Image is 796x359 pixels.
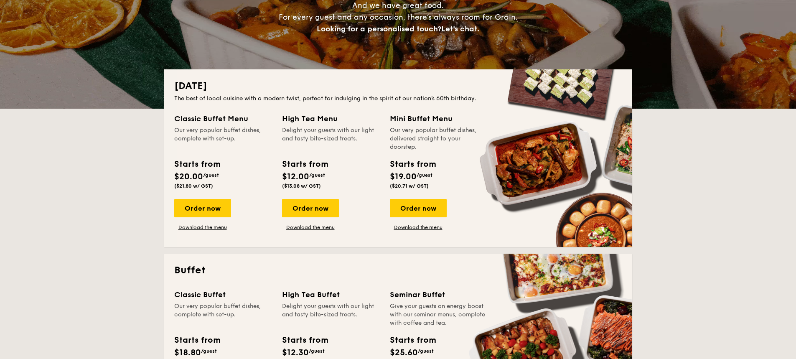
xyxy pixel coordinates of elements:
[317,24,441,33] span: Looking for a personalised touch?
[282,348,309,358] span: $12.30
[174,348,201,358] span: $18.80
[282,172,309,182] span: $12.00
[390,289,488,300] div: Seminar Buffet
[282,289,380,300] div: High Tea Buffet
[282,126,380,151] div: Delight your guests with our light and tasty bite-sized treats.
[390,172,417,182] span: $19.00
[174,264,622,277] h2: Buffet
[390,348,418,358] span: $25.60
[174,113,272,125] div: Classic Buffet Menu
[390,302,488,327] div: Give your guests an energy boost with our seminar menus, complete with coffee and tea.
[390,199,447,217] div: Order now
[174,79,622,93] h2: [DATE]
[390,126,488,151] div: Our very popular buffet dishes, delivered straight to your doorstep.
[174,158,220,171] div: Starts from
[282,302,380,327] div: Delight your guests with our light and tasty bite-sized treats.
[174,183,213,189] span: ($21.80 w/ GST)
[441,24,479,33] span: Let's chat.
[201,348,217,354] span: /guest
[390,224,447,231] a: Download the menu
[417,172,432,178] span: /guest
[174,224,231,231] a: Download the menu
[390,113,488,125] div: Mini Buffet Menu
[174,94,622,103] div: The best of local cuisine with a modern twist, perfect for indulging in the spirit of our nation’...
[390,183,429,189] span: ($20.71 w/ GST)
[279,1,518,33] span: And we have great food. For every guest and any occasion, there’s always room for Grain.
[174,126,272,151] div: Our very popular buffet dishes, complete with set-up.
[418,348,434,354] span: /guest
[203,172,219,178] span: /guest
[282,199,339,217] div: Order now
[390,158,435,171] div: Starts from
[282,224,339,231] a: Download the menu
[282,183,321,189] span: ($13.08 w/ GST)
[309,348,325,354] span: /guest
[309,172,325,178] span: /guest
[390,334,435,346] div: Starts from
[174,302,272,327] div: Our very popular buffet dishes, complete with set-up.
[174,289,272,300] div: Classic Buffet
[174,172,203,182] span: $20.00
[282,158,328,171] div: Starts from
[174,199,231,217] div: Order now
[282,113,380,125] div: High Tea Menu
[174,334,220,346] div: Starts from
[282,334,328,346] div: Starts from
